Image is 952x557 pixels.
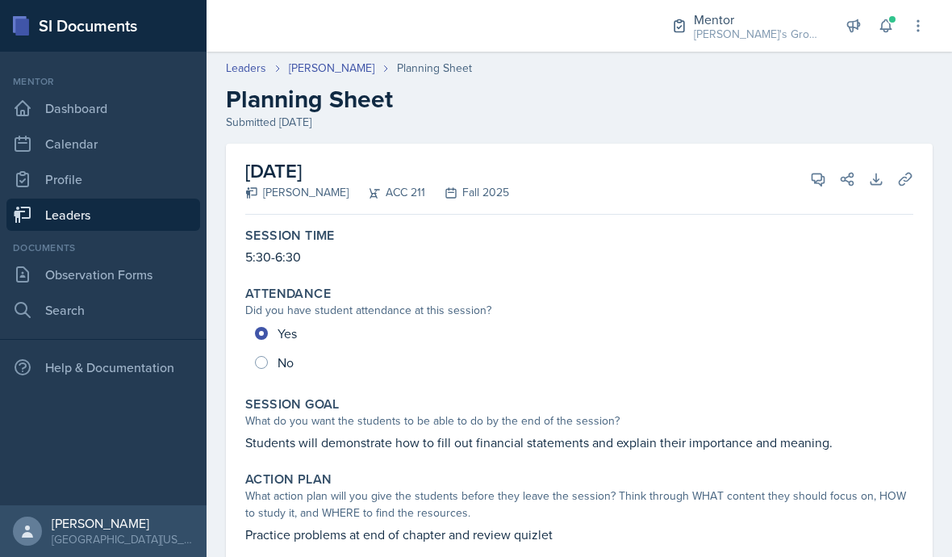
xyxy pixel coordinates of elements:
div: [PERSON_NAME]'s Group / Fall 2025 [694,26,823,43]
label: Action Plan [245,471,332,488]
div: Did you have student attendance at this session? [245,302,913,319]
label: Attendance [245,286,331,302]
p: Students will demonstrate how to fill out financial statements and explain their importance and m... [245,433,913,452]
div: [GEOGRAPHIC_DATA][US_STATE] in [GEOGRAPHIC_DATA] [52,531,194,547]
p: Practice problems at end of chapter and review quizlet [245,525,913,544]
a: Calendar [6,128,200,160]
h2: Planning Sheet [226,85,933,114]
a: Dashboard [6,92,200,124]
div: Submitted [DATE] [226,114,933,131]
div: Planning Sheet [397,60,472,77]
a: Leaders [226,60,266,77]
label: Session Goal [245,396,340,413]
div: ACC 211 [349,184,425,201]
a: Observation Forms [6,258,200,291]
div: Mentor [6,74,200,89]
a: Search [6,294,200,326]
a: Leaders [6,199,200,231]
div: What do you want the students to be able to do by the end of the session? [245,413,913,429]
a: [PERSON_NAME] [289,60,374,77]
div: [PERSON_NAME] [245,184,349,201]
div: Help & Documentation [6,351,200,383]
div: What action plan will you give the students before they leave the session? Think through WHAT con... [245,488,913,521]
h2: [DATE] [245,157,509,186]
label: Session Time [245,228,335,244]
div: Mentor [694,10,823,29]
div: Documents [6,241,200,255]
div: [PERSON_NAME] [52,515,194,531]
a: Profile [6,163,200,195]
p: 5:30-6:30 [245,247,913,266]
div: Fall 2025 [425,184,509,201]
